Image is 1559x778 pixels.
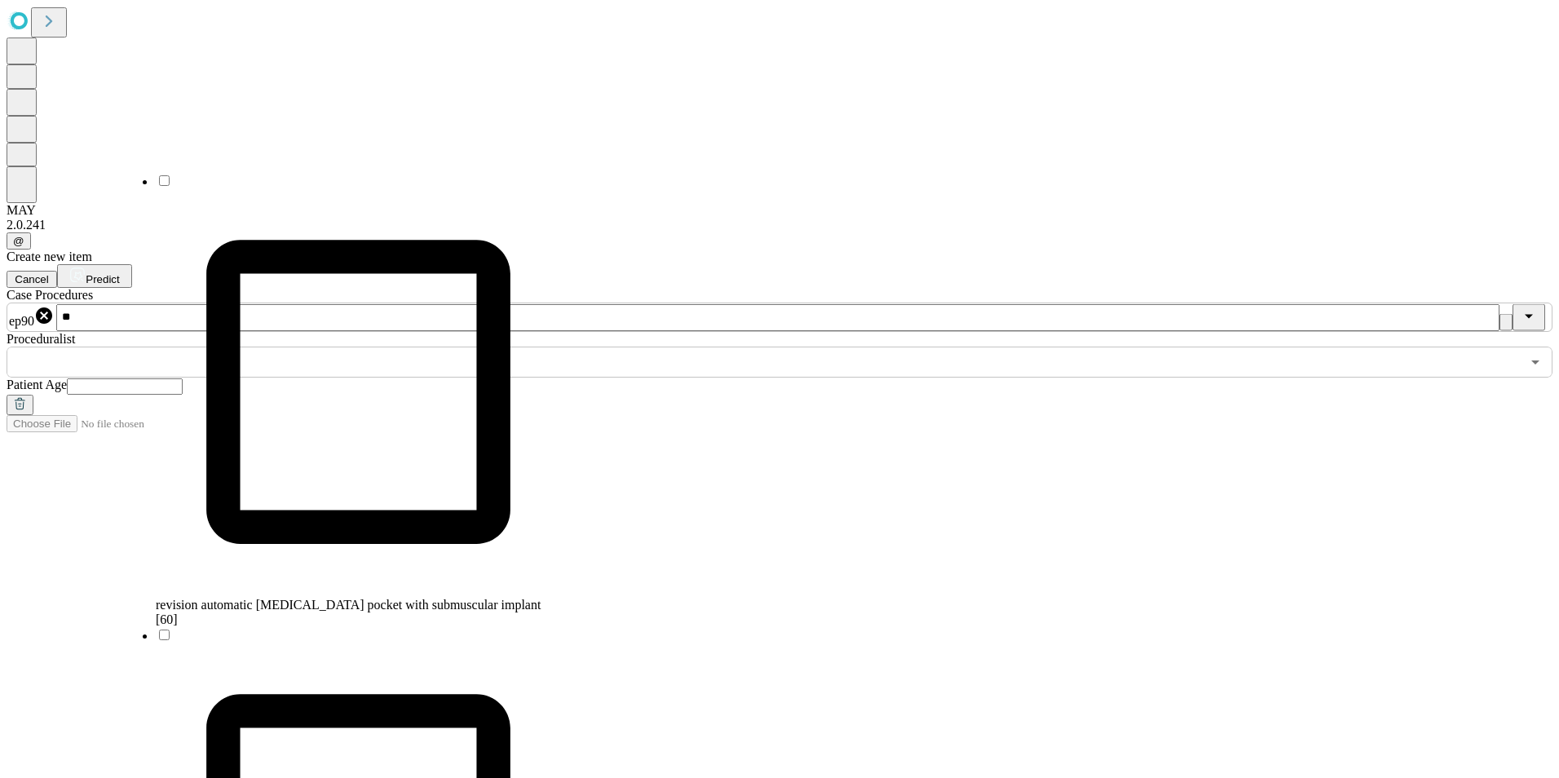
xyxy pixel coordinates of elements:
span: Cancel [15,273,49,285]
span: Scheduled Procedure [7,288,93,302]
button: @ [7,232,31,250]
button: Open [1524,351,1547,374]
span: revision automatic [MEDICAL_DATA] pocket with submuscular implant [60] [156,598,541,626]
div: 2.0.241 [7,218,1552,232]
button: Clear [1499,314,1513,331]
button: Predict [57,264,132,288]
div: MAY [7,203,1552,218]
span: Predict [86,273,119,285]
div: ep90 [9,306,54,329]
span: Create new item [7,250,92,263]
button: Cancel [7,271,57,288]
span: Patient Age [7,378,67,391]
button: Close [1513,304,1545,331]
span: Proceduralist [7,332,75,346]
span: @ [13,235,24,247]
span: ep90 [9,314,34,328]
